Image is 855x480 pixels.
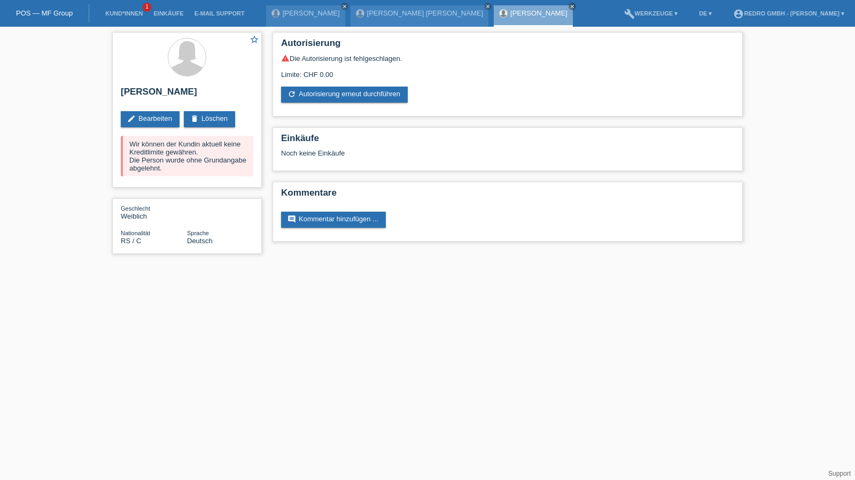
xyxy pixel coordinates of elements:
[281,54,734,63] div: Die Autorisierung ist fehlgeschlagen.
[828,470,851,477] a: Support
[510,9,568,17] a: [PERSON_NAME]
[121,87,253,103] h2: [PERSON_NAME]
[281,38,734,54] h2: Autorisierung
[281,54,290,63] i: warning
[484,3,492,10] a: close
[187,237,213,245] span: Deutsch
[143,3,151,12] span: 1
[121,230,150,236] span: Nationalität
[287,215,296,223] i: comment
[281,149,734,165] div: Noch keine Einkäufe
[281,87,408,103] a: refreshAutorisierung erneut durchführen
[148,10,189,17] a: Einkäufe
[184,111,235,127] a: deleteLöschen
[485,4,491,9] i: close
[569,3,576,10] a: close
[189,10,250,17] a: E-Mail Support
[121,204,187,220] div: Weiblich
[283,9,340,17] a: [PERSON_NAME]
[121,205,150,212] span: Geschlecht
[121,136,253,176] div: Wir können der Kundin aktuell keine Kreditlimite gewähren. Die Person wurde ohne Grundangabe abge...
[281,63,734,79] div: Limite: CHF 0.00
[367,9,483,17] a: [PERSON_NAME] [PERSON_NAME]
[100,10,148,17] a: Kund*innen
[733,9,744,19] i: account_circle
[281,133,734,149] h2: Einkäufe
[624,9,635,19] i: build
[281,188,734,204] h2: Kommentare
[190,114,199,123] i: delete
[342,4,347,9] i: close
[250,35,259,44] i: star_border
[287,90,296,98] i: refresh
[187,230,209,236] span: Sprache
[121,237,141,245] span: Serbien / C / 02.07.1986
[121,111,180,127] a: editBearbeiten
[341,3,348,10] a: close
[694,10,717,17] a: DE ▾
[127,114,136,123] i: edit
[619,10,683,17] a: buildWerkzeuge ▾
[281,212,386,228] a: commentKommentar hinzufügen ...
[16,9,73,17] a: POS — MF Group
[570,4,575,9] i: close
[250,35,259,46] a: star_border
[728,10,850,17] a: account_circleRedro GmbH - [PERSON_NAME] ▾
